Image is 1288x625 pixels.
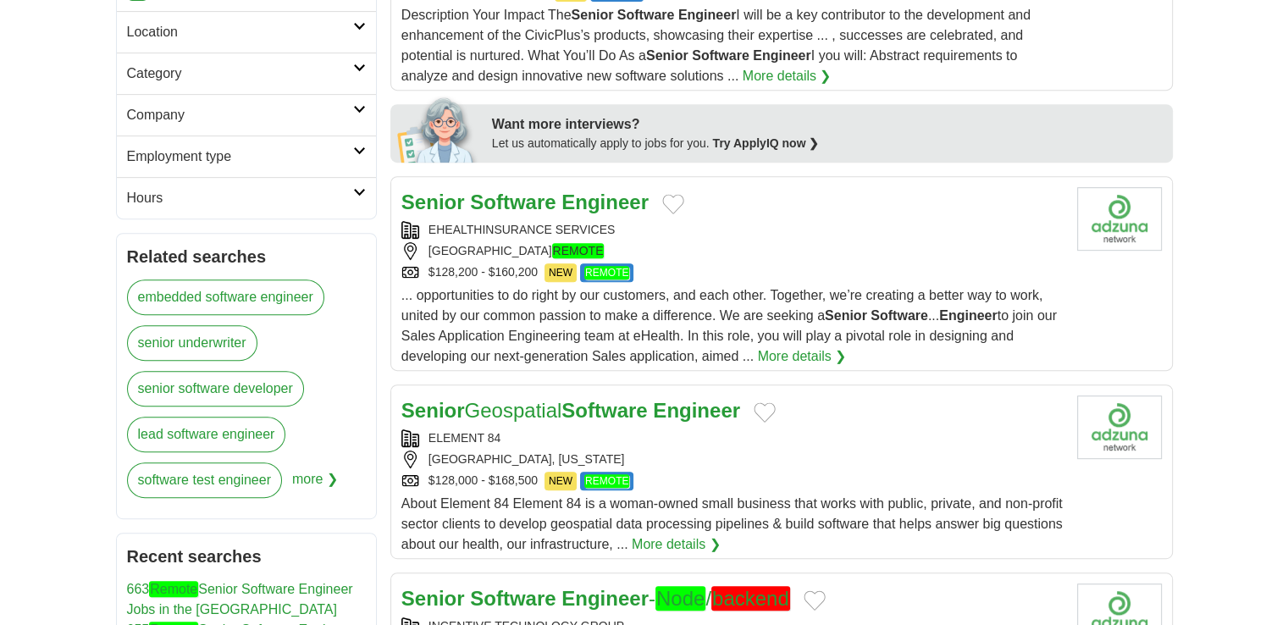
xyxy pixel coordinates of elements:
a: senior underwriter [127,325,257,361]
div: Let us automatically apply to jobs for you. [492,135,1163,152]
strong: Software [561,399,647,422]
a: More details ❯ [758,346,847,367]
strong: Engineer [561,191,649,213]
a: Senior Software Engineer-Node/backend [401,586,790,611]
span: NEW [544,472,577,490]
a: Location [117,11,376,53]
strong: Senior [572,8,614,22]
strong: Senior [401,191,465,213]
strong: Senior [646,48,688,63]
strong: Software [470,191,556,213]
strong: Engineer [753,48,810,63]
em: Remote [149,581,198,597]
em: REMOTE [552,243,605,258]
h2: Company [127,105,353,125]
a: Company [117,94,376,136]
strong: Senior [401,399,465,422]
div: [GEOGRAPHIC_DATA] [401,242,1064,260]
a: 663RemoteSenior Software Engineer Jobs in the [GEOGRAPHIC_DATA] [127,581,353,617]
strong: Engineer [561,587,649,610]
div: [GEOGRAPHIC_DATA], [US_STATE] [401,451,1064,468]
a: More details ❯ [743,66,832,86]
h2: Location [127,22,353,42]
button: Add to favorite jobs [662,194,684,214]
strong: Senior [401,587,465,610]
em: REMOTE [584,474,629,488]
em: REMOTE [584,266,629,279]
strong: Software [692,48,749,63]
span: NEW [544,263,577,282]
strong: Engineer [678,8,736,22]
div: ELEMENT 84 [401,429,1064,447]
strong: Software [617,8,675,22]
em: backend [711,586,790,611]
strong: Senior [825,308,867,323]
a: Hours [117,177,376,218]
a: Category [117,53,376,94]
strong: Software [871,308,928,323]
a: Senior Software Engineer [401,191,649,213]
h2: Employment type [127,147,353,167]
a: Try ApplyIQ now ❯ [713,136,820,150]
strong: Engineer [653,399,740,422]
span: Description Your Impact The I will be a key contributor to the development and enhancement of the... [401,8,1031,83]
button: Add to favorite jobs [754,402,776,423]
a: More details ❯ [632,534,721,555]
a: Employment type [117,136,376,177]
div: Want more interviews? [492,114,1163,135]
h2: Recent searches [127,544,366,569]
h2: Hours [127,188,353,208]
h2: Related searches [127,244,366,269]
div: EHEALTHINSURANCE SERVICES [401,221,1064,239]
strong: Engineer [939,308,997,323]
a: embedded software engineer [127,279,324,315]
strong: Software [470,587,556,610]
span: more ❯ [292,462,338,508]
span: About Element 84 Element 84 is a woman-owned small business that works with public, private, and ... [401,496,1063,551]
a: SeniorGeospatialSoftware Engineer [401,399,740,422]
h2: Category [127,64,353,84]
button: Add to favorite jobs [804,590,826,611]
a: lead software engineer [127,417,286,452]
a: software test engineer [127,462,282,498]
img: apply-iq-scientist.png [397,95,479,163]
div: $128,200 - $160,200 [401,263,1064,282]
img: Company logo [1077,395,1162,459]
img: Company logo [1077,187,1162,251]
a: senior software developer [127,371,304,407]
div: $128,000 - $168,500 [401,472,1064,490]
span: ... opportunities to do right by our customers, and each other. Together, we’re creating a better... [401,288,1057,363]
em: Node [655,586,705,611]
